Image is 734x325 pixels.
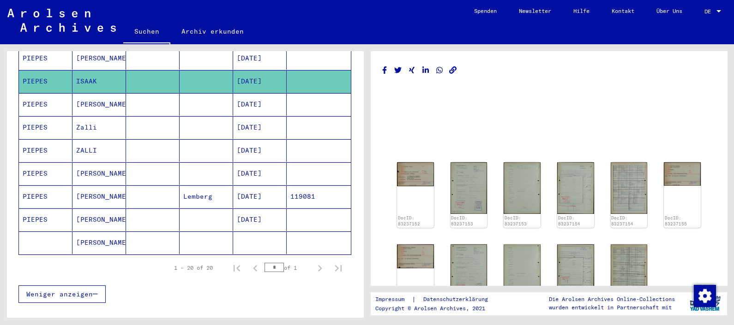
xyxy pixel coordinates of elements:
[504,162,541,213] img: 002.jpg
[19,47,72,70] mat-cell: PIEPES
[233,116,287,139] mat-cell: [DATE]
[549,295,675,303] p: Die Arolsen Archives Online-Collections
[694,285,716,307] img: Zustimmung ändern
[233,162,287,185] mat-cell: [DATE]
[407,65,417,76] button: Share on Xing
[19,70,72,93] mat-cell: PIEPES
[611,215,633,227] a: DocID: 83237154
[19,185,72,208] mat-cell: PIEPES
[665,215,687,227] a: DocID: 83237155
[228,259,246,277] button: First page
[26,290,93,298] span: Weniger anzeigen
[435,65,445,76] button: Share on WhatsApp
[19,116,72,139] mat-cell: PIEPES
[233,185,287,208] mat-cell: [DATE]
[72,185,126,208] mat-cell: [PERSON_NAME]
[19,139,72,162] mat-cell: PIEPES
[416,295,499,304] a: Datenschutzerklärung
[421,65,431,76] button: Share on LinkedIn
[180,185,233,208] mat-cell: Lemberg
[380,65,390,76] button: Share on Facebook
[72,208,126,231] mat-cell: [PERSON_NAME]
[265,263,311,272] div: of 1
[451,215,473,227] a: DocID: 83237153
[233,70,287,93] mat-cell: [DATE]
[18,285,106,303] button: Weniger anzeigen
[448,65,458,76] button: Copy link
[72,231,126,254] mat-cell: [PERSON_NAME]
[72,70,126,93] mat-cell: ISAAK
[375,295,412,304] a: Impressum
[123,20,170,44] a: Suchen
[19,162,72,185] mat-cell: PIEPES
[7,9,116,32] img: Arolsen_neg.svg
[557,162,594,214] img: 001.jpg
[505,215,527,227] a: DocID: 83237153
[704,8,715,15] span: DE
[246,259,265,277] button: Previous page
[375,295,499,304] div: |
[19,208,72,231] mat-cell: PIEPES
[233,208,287,231] mat-cell: [DATE]
[72,47,126,70] mat-cell: [PERSON_NAME]
[397,162,434,186] img: 001.jpg
[233,139,287,162] mat-cell: [DATE]
[311,259,329,277] button: Next page
[451,162,487,214] img: 001.jpg
[611,244,648,295] img: 002.jpg
[549,303,675,312] p: wurden entwickelt in Partnerschaft mit
[72,139,126,162] mat-cell: ZALLI
[375,304,499,313] p: Copyright © Arolsen Archives, 2021
[19,93,72,116] mat-cell: PIEPES
[233,47,287,70] mat-cell: [DATE]
[393,65,403,76] button: Share on Twitter
[557,244,594,295] img: 001.jpg
[397,244,434,268] img: 001.jpg
[504,244,541,296] img: 002.jpg
[664,162,701,186] img: 001.jpg
[72,162,126,185] mat-cell: [PERSON_NAME]
[233,93,287,116] mat-cell: [DATE]
[558,215,580,227] a: DocID: 83237154
[287,185,351,208] mat-cell: 119081
[329,259,348,277] button: Last page
[398,215,420,227] a: DocID: 83237152
[451,244,487,296] img: 001.jpg
[170,20,255,42] a: Archiv erkunden
[72,116,126,139] mat-cell: Zalli
[611,162,648,214] img: 002.jpg
[174,264,213,272] div: 1 – 20 of 20
[72,93,126,116] mat-cell: [PERSON_NAME]
[688,292,722,315] img: yv_logo.png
